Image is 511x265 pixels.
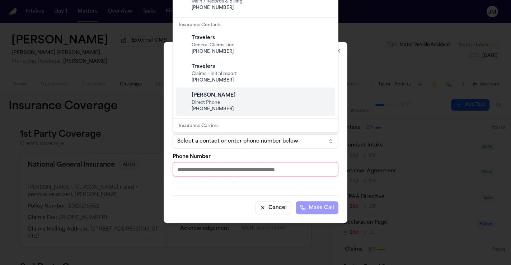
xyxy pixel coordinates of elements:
div: Insurance Contacts [176,20,335,30]
div: Insurance Carriers [176,121,335,131]
span: [PHONE_NUMBER] [192,78,331,83]
span: Claims – initial report [192,71,331,77]
div: [PERSON_NAME] [192,92,331,99]
div: Travelers [192,34,331,42]
span: General Claims Line [192,42,331,48]
span: [PHONE_NUMBER] [192,5,331,11]
span: [PHONE_NUMBER] [192,49,331,55]
span: Direct Phone [192,100,331,106]
span: [PHONE_NUMBER] [192,106,331,112]
div: Travelers [192,63,331,70]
